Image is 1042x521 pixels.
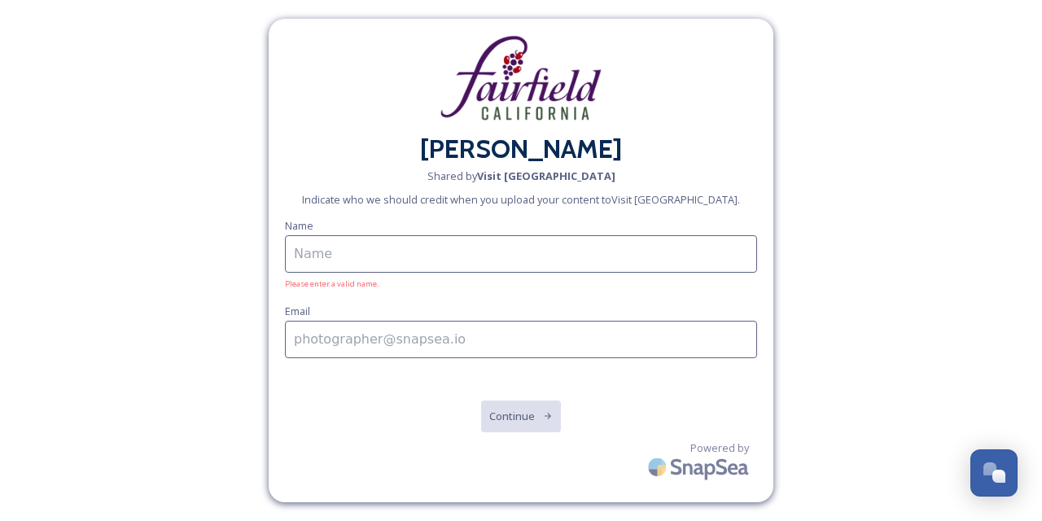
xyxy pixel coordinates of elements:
[643,448,757,486] img: SnapSea Logo
[285,129,757,169] h2: [PERSON_NAME]
[481,401,562,432] button: Continue
[285,278,379,289] span: Please enter a valid name.
[285,235,757,273] input: Name
[440,35,602,121] img: fcvb-logo-2020-FINAL.png
[477,169,615,183] strong: Visit [GEOGRAPHIC_DATA]
[690,440,749,456] span: Powered by
[970,449,1018,497] button: Open Chat
[285,218,313,233] span: Name
[285,321,757,358] input: photographer@snapsea.io
[285,304,310,318] span: Email
[427,169,615,184] span: Shared by
[302,192,740,208] span: Indicate who we should credit when you upload your content to Visit [GEOGRAPHIC_DATA] .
